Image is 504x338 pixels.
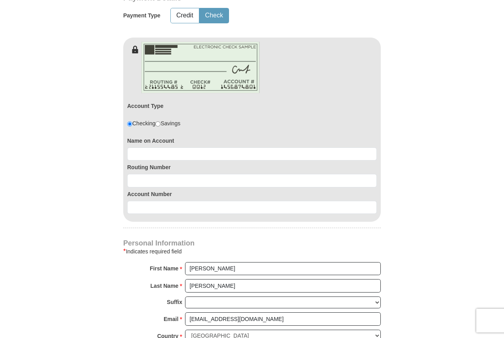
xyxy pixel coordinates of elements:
div: Indicates required field [123,247,381,256]
div: Checking Savings [127,119,180,127]
label: Name on Account [127,137,377,145]
button: Credit [171,8,199,23]
label: Account Number [127,190,377,198]
label: Routing Number [127,163,377,171]
h5: Payment Type [123,12,160,19]
img: check-en.png [141,42,260,93]
label: Account Type [127,102,164,110]
button: Check [200,8,229,23]
strong: First Name [150,263,178,274]
strong: Suffix [167,296,182,308]
strong: Last Name [151,280,179,291]
strong: Email [164,313,178,325]
h4: Personal Information [123,240,381,246]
